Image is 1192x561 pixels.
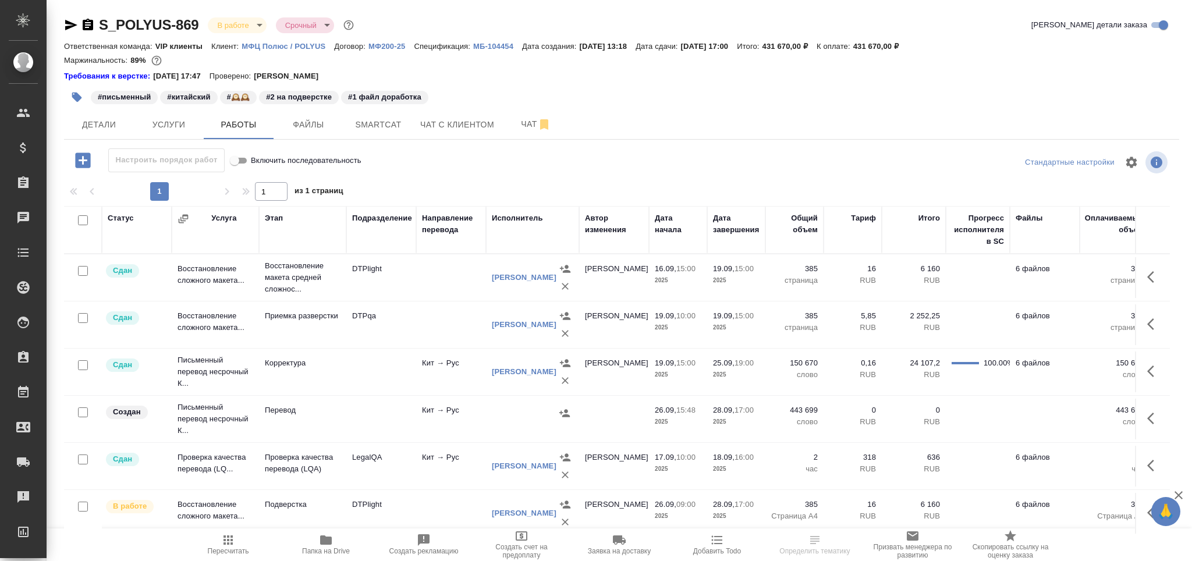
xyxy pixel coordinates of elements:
[105,263,166,279] div: Менеджер проверил работу исполнителя, передает ее на следующий этап
[113,453,132,465] p: Сдан
[655,275,701,286] p: 2025
[1117,148,1145,176] span: Настроить таблицу
[416,351,486,392] td: Кит → Рус
[242,42,334,51] p: МФЦ Полюс / POLYUS
[265,452,340,475] p: Проверка качества перевода (LQA)
[771,499,818,510] p: 385
[676,358,696,367] p: 15:00
[1016,499,1074,510] p: 6 файлов
[492,509,556,517] a: [PERSON_NAME]
[735,406,754,414] p: 17:00
[735,311,754,320] p: 15:00
[655,453,676,461] p: 17.09,
[113,500,147,512] p: В работе
[1085,357,1144,369] p: 150 670
[771,212,818,236] div: Общий объем
[1140,499,1168,527] button: Здесь прячутся важные кнопки
[113,406,141,418] p: Создан
[735,500,754,509] p: 17:00
[105,404,166,420] div: Заказ еще не согласован с клиентом, искать исполнителей рано
[1085,275,1144,286] p: страница
[676,500,696,509] p: 09:00
[888,263,940,275] p: 6 160
[871,543,955,559] span: Призвать менеджера по развитию
[492,461,556,470] a: [PERSON_NAME]
[1140,263,1168,291] button: Здесь прячутся важные кнопки
[713,406,735,414] p: 28.09,
[556,496,574,513] button: Назначить
[130,56,148,65] p: 89%
[108,212,134,224] div: Статус
[99,17,198,33] a: S_POLYUS-869
[346,446,416,487] td: LegalQA
[655,264,676,273] p: 16.09,
[265,357,340,369] p: Корректура
[556,325,574,342] button: Удалить
[771,275,818,286] p: страница
[556,513,574,531] button: Удалить
[492,367,556,376] a: [PERSON_NAME]
[556,466,574,484] button: Удалить
[771,510,818,522] p: Страница А4
[508,117,564,132] span: Чат
[254,70,327,82] p: [PERSON_NAME]
[265,404,340,416] p: Перевод
[713,275,760,286] p: 2025
[537,118,551,132] svg: Отписаться
[1085,404,1144,416] p: 443 699
[737,42,762,51] p: Итого:
[473,42,522,51] p: МБ-104454
[208,547,249,555] span: Пересчитать
[258,91,340,101] span: 2 на подверстке
[227,91,250,103] p: #🕰️🕰️
[350,118,406,132] span: Smartcat
[713,453,735,461] p: 18.09,
[556,260,574,278] button: Назначить
[159,91,218,101] span: китайский
[676,311,696,320] p: 10:00
[265,499,340,510] p: Подверстка
[713,500,735,509] p: 28.09,
[64,84,90,110] button: Добавить тэг
[64,18,78,32] button: Скопировать ссылку для ЯМессенджера
[829,369,876,381] p: RUB
[771,310,818,322] p: 385
[153,70,210,82] p: [DATE] 17:47
[771,263,818,275] p: 385
[172,349,259,395] td: Письменный перевод несрочный К...
[829,463,876,475] p: RUB
[1085,416,1144,428] p: слово
[579,257,649,298] td: [PERSON_NAME]
[888,416,940,428] p: RUB
[211,118,267,132] span: Работы
[779,547,850,555] span: Определить тематику
[1145,151,1170,173] span: Посмотреть информацию
[334,42,368,51] p: Договор:
[771,452,818,463] p: 2
[1085,510,1144,522] p: Страница А4
[1085,310,1144,322] p: 385
[771,369,818,381] p: слово
[888,510,940,522] p: RUB
[251,155,361,166] span: Включить последовательность
[771,404,818,416] p: 443 699
[179,528,277,561] button: Пересчитать
[211,42,242,51] p: Клиент:
[416,399,486,439] td: Кит → Рус
[277,528,375,561] button: Папка на Drive
[888,322,940,333] p: RUB
[1016,357,1074,369] p: 6 файлов
[851,212,876,224] div: Тариф
[341,17,356,33] button: Доп статусы указывают на важность/срочность заказа
[1085,212,1144,236] div: Оплачиваемый объем
[1016,263,1074,275] p: 6 файлов
[888,357,940,369] p: 24 107,2
[829,452,876,463] p: 318
[1022,154,1117,172] div: split button
[556,307,574,325] button: Назначить
[210,70,254,82] p: Проверено:
[570,528,668,561] button: Заявка на доставку
[735,264,754,273] p: 15:00
[155,42,211,51] p: VIP клиенты
[265,310,340,322] p: Приемка разверстки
